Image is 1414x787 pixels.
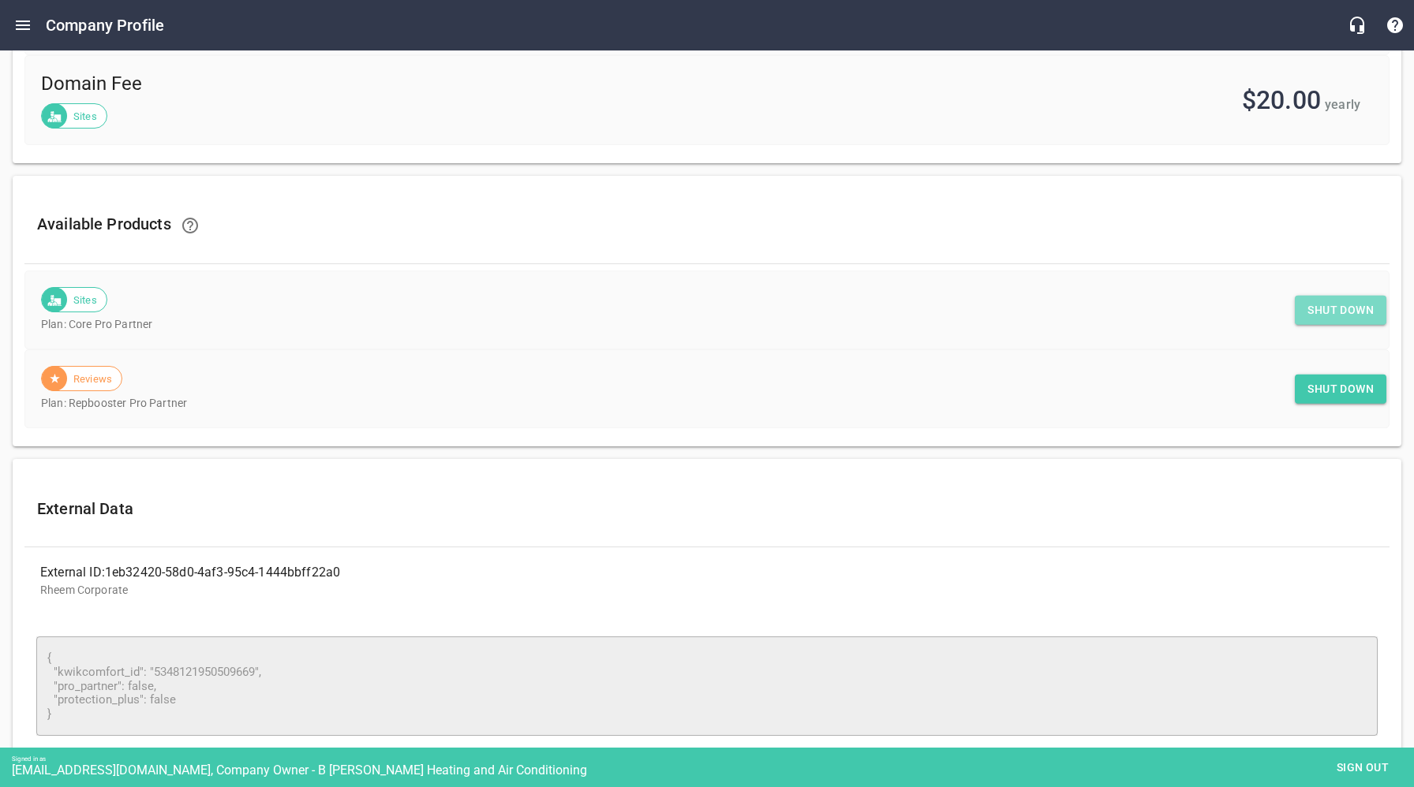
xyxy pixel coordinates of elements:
[4,6,42,44] button: Open drawer
[47,651,1367,722] textarea: { "kwikcomfort_id": "5348121950509669", "pro_partner": false, "protection_plus": false }
[1307,379,1374,399] span: Shut down
[1330,758,1396,778] span: Sign out
[41,287,107,312] div: Sites
[41,366,122,391] div: Reviews
[41,103,107,129] div: Sites
[64,109,107,125] span: Sites
[64,371,122,387] span: Reviews
[1307,300,1374,320] span: Shut down
[37,496,1377,521] h6: External Data
[40,582,1374,599] p: Rheem Corporate
[1376,6,1414,44] button: Support Portal
[37,207,1377,244] h6: Available Products
[1325,97,1360,112] span: yearly
[41,72,679,97] span: Domain Fee
[1295,375,1386,404] button: Shut down
[1338,6,1376,44] button: Live Chat
[40,563,707,582] div: External ID: 1eb32420-58d0-4af3-95c4-1444bbff22a0
[41,316,1360,333] p: Plan: Core Pro Partner
[1242,85,1321,115] span: $20.00
[64,293,107,308] span: Sites
[41,395,1360,412] p: Plan: Repbooster Pro Partner
[46,13,164,38] h6: Company Profile
[171,207,209,244] a: Learn how to upgrade and downgrade your Products
[1323,753,1402,782] button: Sign out
[1295,296,1386,325] button: Shut down
[12,763,1414,778] div: [EMAIL_ADDRESS][DOMAIN_NAME], Company Owner - B [PERSON_NAME] Heating and Air Conditioning
[12,755,1414,763] div: Signed in as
